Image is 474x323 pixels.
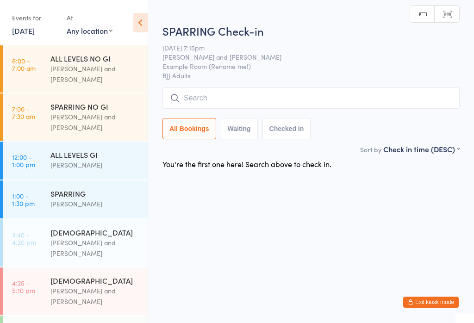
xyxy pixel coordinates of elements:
span: [PERSON_NAME] and [PERSON_NAME] [162,52,445,62]
div: SPARRING [50,188,140,199]
a: 6:00 -7:00 amALL LEVELS NO GI[PERSON_NAME] and [PERSON_NAME] [3,45,148,93]
a: 12:00 -1:00 pmALL LEVELS GI[PERSON_NAME] [3,142,148,180]
div: SPARRING NO GI [50,101,140,112]
div: ALL LEVELS NO GI [50,53,140,63]
input: Search [162,87,460,109]
h2: SPARRING Check-in [162,23,460,38]
label: Sort by [360,145,381,154]
div: [DEMOGRAPHIC_DATA] [50,227,140,237]
div: [PERSON_NAME] and [PERSON_NAME] [50,63,140,85]
a: 7:00 -7:30 amSPARRING NO GI[PERSON_NAME] and [PERSON_NAME] [3,93,148,141]
span: [DATE] 7:15pm [162,43,445,52]
div: [DEMOGRAPHIC_DATA] [50,275,140,286]
button: Exit kiosk mode [403,297,459,308]
time: 4:25 - 5:10 pm [12,279,35,294]
a: [DATE] [12,25,35,36]
button: All Bookings [162,118,216,139]
span: Example Room (Rename me!) [162,62,445,71]
div: [PERSON_NAME] [50,160,140,170]
button: Waiting [221,118,258,139]
div: [PERSON_NAME] and [PERSON_NAME] [50,286,140,307]
time: 1:00 - 1:30 pm [12,192,35,207]
div: [PERSON_NAME] and [PERSON_NAME] [50,237,140,259]
span: BJJ Adults [162,71,460,80]
time: 6:00 - 7:00 am [12,57,36,72]
div: ALL LEVELS GI [50,149,140,160]
a: 4:25 -5:10 pm[DEMOGRAPHIC_DATA][PERSON_NAME] and [PERSON_NAME] [3,267,148,315]
div: At [67,10,112,25]
time: 12:00 - 1:00 pm [12,153,35,168]
button: Checked in [262,118,311,139]
time: 7:00 - 7:30 am [12,105,35,120]
div: Events for [12,10,57,25]
a: 3:40 -4:20 pm[DEMOGRAPHIC_DATA][PERSON_NAME] and [PERSON_NAME] [3,219,148,267]
div: [PERSON_NAME] [50,199,140,209]
time: 3:40 - 4:20 pm [12,231,36,246]
div: Check in time (DESC) [383,144,460,154]
div: [PERSON_NAME] and [PERSON_NAME] [50,112,140,133]
div: Any location [67,25,112,36]
div: You're the first one here! Search above to check in. [162,159,331,169]
a: 1:00 -1:30 pmSPARRING[PERSON_NAME] [3,180,148,218]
